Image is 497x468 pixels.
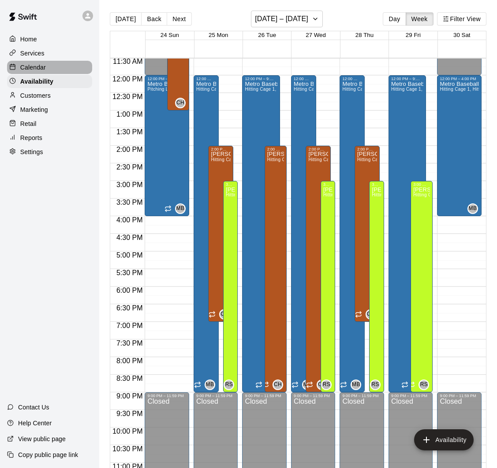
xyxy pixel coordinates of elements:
[414,429,474,450] button: add
[242,75,280,392] div: 12:00 PM – 9:00 PM: Available
[294,77,314,81] div: 12:00 PM – 9:00 PM
[342,77,362,81] div: 12:00 PM – 9:00 PM
[245,77,277,81] div: 12:00 PM – 9:00 PM
[7,75,92,88] div: Availability
[440,394,479,398] div: 9:00 PM – 11:59 PM
[226,182,235,187] div: 3:00 PM – 9:00 PM
[245,394,284,398] div: 9:00 PM – 11:59 PM
[114,128,145,136] span: 1:30 PM
[273,380,283,390] div: Conner Hall
[20,105,48,114] p: Marketing
[7,89,92,102] a: Customers
[453,32,471,38] button: 30 Sat
[267,147,284,151] div: 2:00 PM – 9:00 PM
[352,380,360,389] span: MB
[340,75,365,392] div: 12:00 PM – 9:00 PM: Available
[7,117,92,130] a: Retail
[351,380,361,390] div: Metro Baseball
[291,381,299,388] span: Recurring availability
[258,32,276,38] button: 26 Tue
[308,147,328,151] div: 2:00 PM – 9:00 PM
[196,394,235,398] div: 9:00 PM – 11:59 PM
[147,394,187,398] div: 9:00 PM – 11:59 PM
[205,380,215,390] div: Metro Baseball
[110,93,145,100] span: 12:30 PM
[206,380,214,389] span: MB
[176,99,184,107] span: CH
[20,35,37,44] p: Home
[196,77,216,81] div: 12:00 PM – 9:00 PM
[411,181,433,392] div: 3:00 PM – 9:00 PM: Available
[7,145,92,158] a: Settings
[342,394,381,398] div: 9:00 PM – 11:59 PM
[265,146,287,392] div: 2:00 PM – 9:00 PM: Available
[274,380,282,389] span: CH
[7,103,92,116] div: Marketing
[20,133,42,142] p: Reports
[437,12,486,26] button: Filter View
[20,63,46,72] p: Calendar
[110,12,142,26] button: [DATE]
[208,146,233,322] div: 2:00 PM – 7:00 PM: Available
[306,32,326,38] button: 27 Wed
[251,11,323,27] button: [DATE] – [DATE]
[357,147,377,151] div: 2:00 PM – 7:00 PM
[164,205,172,212] span: Recurring availability
[318,380,326,389] span: CH
[321,181,335,392] div: 3:00 PM – 9:00 PM: Available
[114,181,145,188] span: 3:00 PM
[413,182,430,187] div: 3:00 PM – 9:00 PM
[225,380,233,389] span: RS
[291,75,316,392] div: 12:00 PM – 9:00 PM: Available
[366,309,376,320] div: Conner Hall
[145,75,189,216] div: 12:00 PM – 4:00 PM: Available
[419,380,429,390] div: Ryan Schubert
[114,375,145,382] span: 8:30 PM
[302,380,313,390] div: Metro Baseball
[437,75,482,216] div: 12:00 PM – 4:00 PM: Available
[111,58,145,65] span: 11:30 AM
[7,33,92,46] a: Home
[255,381,262,388] span: Recurring availability
[372,182,381,187] div: 3:00 PM – 9:00 PM
[114,322,145,329] span: 7:00 PM
[306,381,313,388] span: Recurring availability
[7,131,92,144] a: Reports
[7,61,92,74] div: Calendar
[209,32,228,38] button: 25 Mon
[401,381,408,388] span: Recurring availability
[355,32,374,38] button: 28 Thu
[20,147,43,156] p: Settings
[114,287,145,294] span: 6:00 PM
[367,310,375,319] span: CH
[18,419,52,427] p: Help Center
[369,181,384,392] div: 3:00 PM – 9:00 PM: Available
[355,311,362,318] span: Recurring availability
[406,32,421,38] button: 29 Fri
[255,13,308,25] h6: [DATE] – [DATE]
[323,182,333,187] div: 3:00 PM – 9:00 PM
[389,75,426,392] div: 12:00 PM – 9:00 PM: Available
[110,427,145,435] span: 10:00 PM
[408,381,415,388] span: Recurring availability
[467,203,478,214] div: Metro Baseball
[219,309,230,320] div: Conner Hall
[7,47,92,60] a: Services
[391,77,423,81] div: 12:00 PM – 9:00 PM
[175,98,186,108] div: Conner Hall
[294,394,333,398] div: 9:00 PM – 11:59 PM
[167,12,191,26] button: Next
[355,146,380,322] div: 2:00 PM – 7:00 PM: Available
[211,147,231,151] div: 2:00 PM – 7:00 PM
[114,111,145,118] span: 1:00 PM
[194,381,201,388] span: Recurring availability
[306,146,331,392] div: 2:00 PM – 9:00 PM: Available
[110,445,145,453] span: 10:30 PM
